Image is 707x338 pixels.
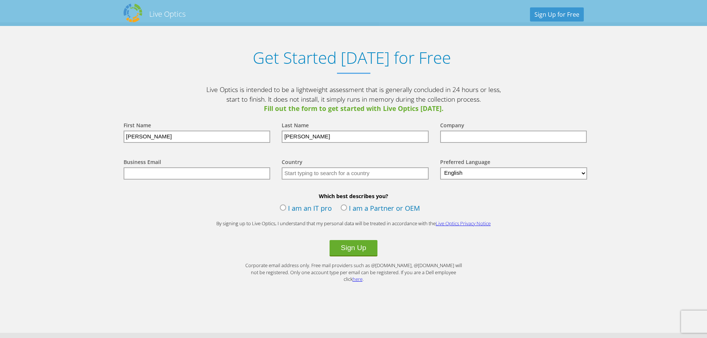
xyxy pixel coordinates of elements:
[124,122,151,131] label: First Name
[341,203,420,214] label: I am a Partner or OEM
[353,276,363,282] a: here
[330,240,377,256] button: Sign Up
[530,7,584,22] a: Sign Up for Free
[205,85,502,114] p: Live Optics is intended to be a lightweight assessment that is generally concluded in 24 hours or...
[440,158,490,167] label: Preferred Language
[205,104,502,114] span: Fill out the form to get started with Live Optics [DATE].
[436,220,491,227] a: Live Optics Privacy Notice
[149,9,186,19] h2: Live Optics
[242,262,465,283] p: Corporate email address only. Free mail providers such as @[DOMAIN_NAME], @[DOMAIN_NAME] will not...
[205,220,502,227] p: By signing up to Live Optics, I understand that my personal data will be treated in accordance wi...
[440,122,464,131] label: Company
[116,48,587,67] h1: Get Started [DATE] for Free
[124,158,161,167] label: Business Email
[282,158,302,167] label: Country
[282,122,309,131] label: Last Name
[124,4,142,22] img: Dell Dpack
[116,193,591,200] b: Which best describes you?
[282,167,429,180] input: Start typing to search for a country
[280,203,332,214] label: I am an IT pro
